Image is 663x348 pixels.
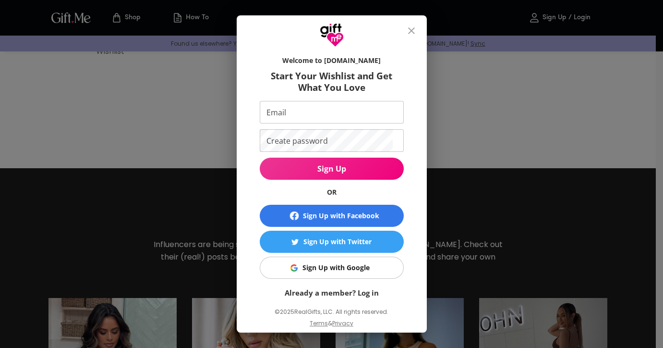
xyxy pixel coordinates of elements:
h6: OR [260,187,404,197]
button: close [400,19,423,42]
p: © 2025 RealGifts, LLC. All rights reserved. [260,306,404,318]
img: Sign Up with Google [290,264,298,272]
div: Sign Up with Facebook [303,211,379,221]
div: Sign Up with Google [302,262,370,273]
button: Sign Up with Facebook [260,205,404,227]
button: Sign Up with GoogleSign Up with Google [260,257,404,279]
a: Already a member? Log in [285,288,379,298]
a: Terms [310,319,328,327]
span: Sign Up [260,163,404,174]
button: Sign Up [260,158,404,180]
p: & [328,318,332,336]
a: Privacy [332,319,353,327]
h6: Start Your Wishlist and Get What You Love [260,70,404,93]
div: Sign Up with Twitter [303,236,372,247]
img: Sign Up with Twitter [291,238,299,246]
h6: Welcome to [DOMAIN_NAME] [260,56,404,65]
img: GiftMe Logo [320,23,344,47]
button: Sign Up with TwitterSign Up with Twitter [260,231,404,253]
